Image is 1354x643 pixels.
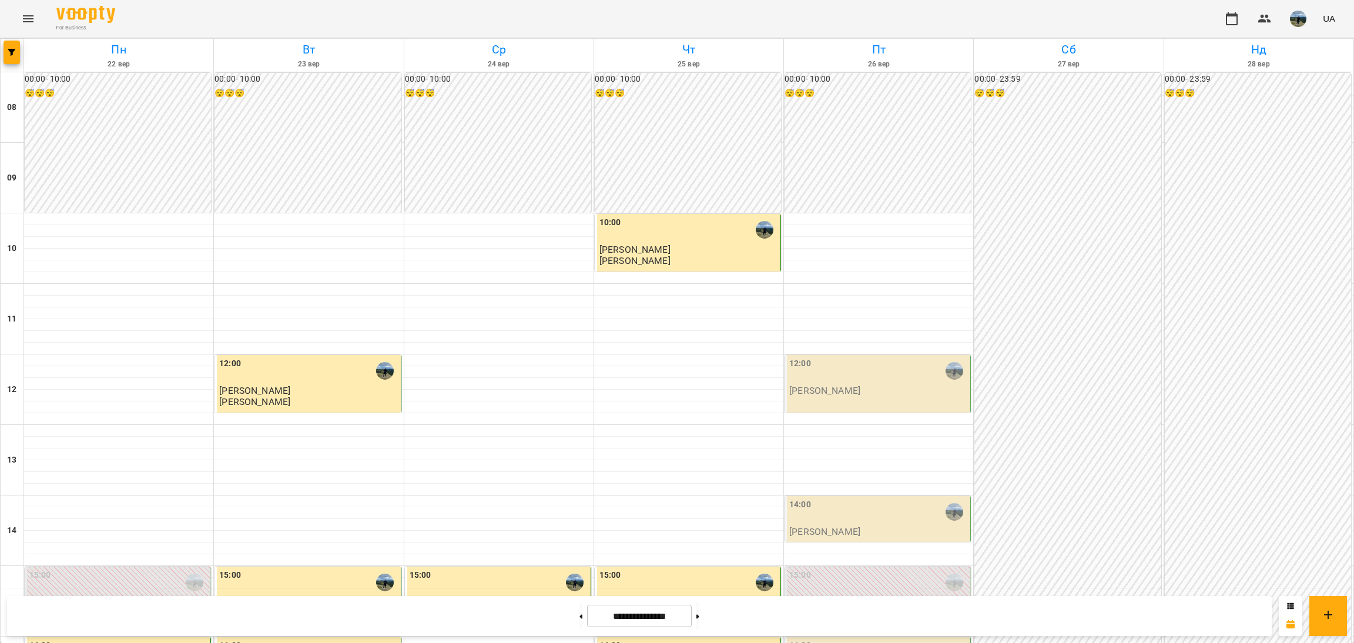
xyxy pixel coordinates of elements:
h6: 23 вер [216,59,401,70]
h6: 00:00 - 23:59 [1165,73,1351,86]
h6: 25 вер [596,59,782,70]
h6: 00:00 - 10:00 [595,73,781,86]
h6: Пт [786,41,971,59]
label: 10:00 [599,216,621,229]
label: 15:00 [410,569,431,582]
img: Ілля Родін [756,221,773,239]
h6: 12 [7,383,16,396]
p: [PERSON_NAME] [219,397,290,407]
img: Ілля Родін [376,574,394,591]
h6: 28 вер [1166,59,1352,70]
h6: 00:00 - 10:00 [25,73,211,86]
h6: 😴😴😴 [595,87,781,100]
label: 15:00 [789,569,811,582]
label: 15:00 [29,569,51,582]
p: [PERSON_NAME] [789,386,860,396]
h6: 😴😴😴 [785,87,971,100]
h6: 13 [7,454,16,467]
h6: 14 [7,524,16,537]
h6: 😴😴😴 [215,87,401,100]
h6: 00:00 - 10:00 [785,73,971,86]
h6: Чт [596,41,782,59]
label: 15:00 [219,569,241,582]
h6: 26 вер [786,59,971,70]
span: UA [1323,12,1335,25]
p: [PERSON_NAME] [599,256,671,266]
span: [PERSON_NAME] [219,385,290,396]
img: 21386328b564625c92ab1b868b6883df.jpg [1290,11,1306,27]
h6: Ср [406,41,592,59]
span: For Business [56,24,115,32]
img: Ілля Родін [946,362,963,380]
img: Ілля Родін [186,574,203,591]
h6: 09 [7,172,16,185]
img: Ілля Родін [566,574,584,591]
p: [PERSON_NAME] [789,527,860,537]
h6: 😴😴😴 [25,87,211,100]
h6: Нд [1166,41,1352,59]
label: 12:00 [219,357,241,370]
h6: Пн [26,41,212,59]
h6: Вт [216,41,401,59]
h6: 00:00 - 10:00 [405,73,591,86]
span: [PERSON_NAME] [599,244,671,255]
button: Menu [14,5,42,33]
img: Ілля Родін [376,362,394,380]
label: 15:00 [599,569,621,582]
h6: Сб [976,41,1161,59]
h6: 😴😴😴 [405,87,591,100]
button: UA [1318,8,1340,29]
img: Ілля Родін [946,574,963,591]
h6: 00:00 - 23:59 [974,73,1161,86]
h6: 00:00 - 10:00 [215,73,401,86]
img: Ілля Родін [756,574,773,591]
h6: 22 вер [26,59,212,70]
label: 14:00 [789,498,811,511]
img: Voopty Logo [56,6,115,23]
label: 12:00 [789,357,811,370]
h6: 24 вер [406,59,592,70]
img: Ілля Родін [946,503,963,521]
h6: 😴😴😴 [974,87,1161,100]
h6: 😴😴😴 [1165,87,1351,100]
h6: 27 вер [976,59,1161,70]
h6: 10 [7,242,16,255]
h6: 11 [7,313,16,326]
h6: 08 [7,101,16,114]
